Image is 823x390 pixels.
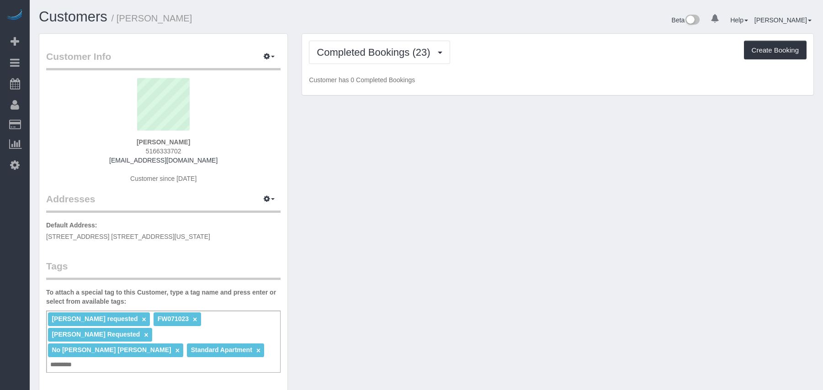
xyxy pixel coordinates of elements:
small: / [PERSON_NAME] [112,13,192,23]
span: Standard Apartment [191,346,252,353]
img: Automaid Logo [5,9,24,22]
span: FW071023 [158,315,189,322]
a: [EMAIL_ADDRESS][DOMAIN_NAME] [109,157,218,164]
img: New interface [685,15,700,26]
p: Customer has 0 Completed Bookings [309,75,807,84]
a: × [142,316,146,323]
a: Help [730,16,748,24]
label: To attach a special tag to this Customer, type a tag name and press enter or select from availabl... [46,288,281,306]
a: [PERSON_NAME] [754,16,812,24]
a: × [144,331,148,339]
span: Customer since [DATE] [130,175,196,182]
legend: Tags [46,259,281,280]
a: Customers [39,9,107,25]
span: [PERSON_NAME] Requested [52,331,140,338]
button: Completed Bookings (23) [309,41,450,64]
strong: [PERSON_NAME] [137,138,190,146]
legend: Customer Info [46,50,281,70]
span: [STREET_ADDRESS] [STREET_ADDRESS][US_STATE] [46,233,210,240]
span: No [PERSON_NAME] [PERSON_NAME] [52,346,171,353]
span: 5166333702 [146,148,181,155]
a: × [175,347,180,354]
span: Completed Bookings (23) [317,47,435,58]
a: Beta [672,16,700,24]
button: Create Booking [744,41,807,60]
a: × [256,347,260,354]
label: Default Address: [46,221,97,230]
span: [PERSON_NAME] requested [52,315,138,322]
a: × [193,316,197,323]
